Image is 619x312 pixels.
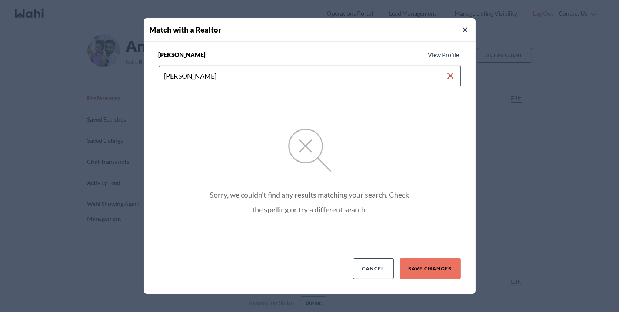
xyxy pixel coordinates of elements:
button: Cancel [353,258,394,279]
span: [PERSON_NAME] [159,50,206,59]
a: View profile [427,50,461,59]
input: Search input [164,69,446,83]
h4: Match with a Realtor [150,24,476,35]
p: Sorry, we couldn't find any results matching your search. Check the spelling or try a different s... [207,187,412,217]
button: Close Modal [461,26,470,34]
button: Clear search [446,69,455,83]
button: Save Changes [400,258,461,279]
